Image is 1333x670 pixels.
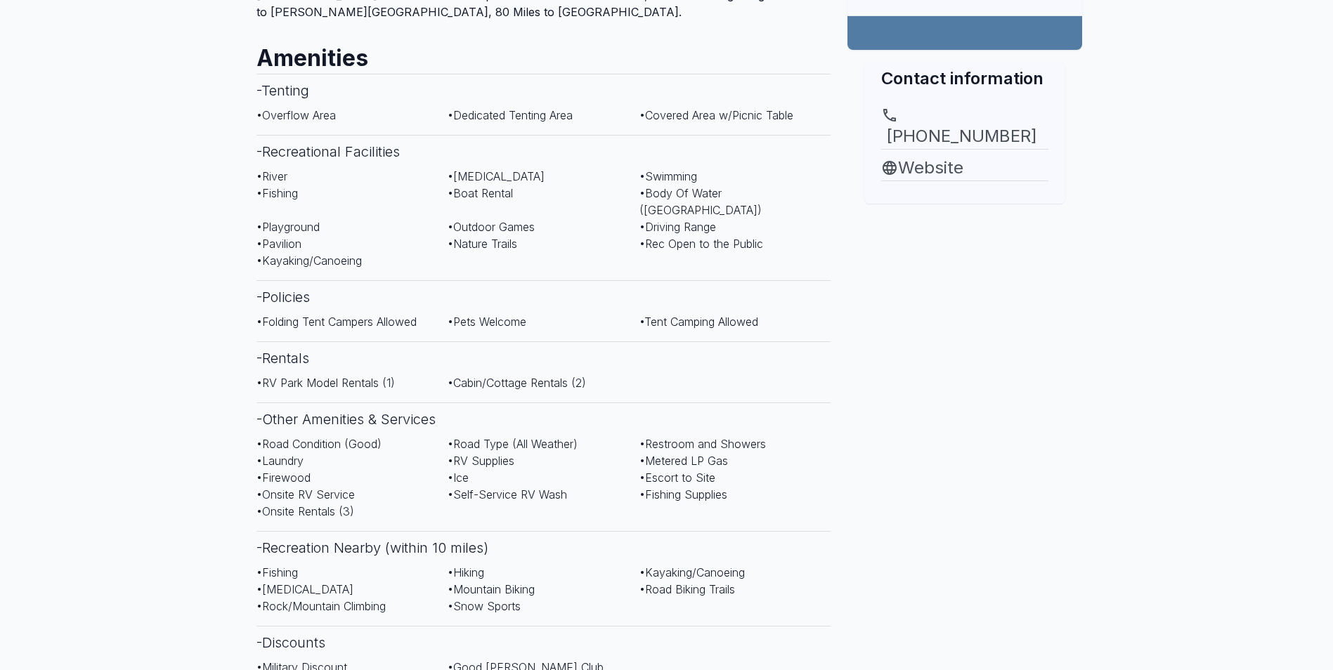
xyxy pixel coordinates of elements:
[256,74,831,107] h3: - Tenting
[256,437,382,451] span: • Road Condition (Good)
[448,471,469,485] span: • Ice
[256,531,831,564] h3: - Recreation Nearby (within 10 miles)
[448,237,517,251] span: • Nature Trails
[256,186,298,200] span: • Fishing
[639,186,762,217] span: • Body Of Water ([GEOGRAPHIC_DATA])
[256,471,311,485] span: • Firewood
[256,135,831,168] h3: - Recreational Facilities
[256,280,831,313] h3: - Policies
[448,454,514,468] span: • RV Supplies
[256,376,395,390] span: • RV Park Model Rentals (1)
[256,237,301,251] span: • Pavilion
[448,315,526,329] span: • Pets Welcome
[639,471,715,485] span: • Escort to Site
[256,169,287,183] span: • River
[448,487,567,501] span: • Self-Service RV Wash
[448,169,545,183] span: • [MEDICAL_DATA]
[639,315,758,329] span: • Tent Camping Allowed
[256,402,831,435] h3: - Other Amenities & Services
[448,376,586,390] span: • Cabin/Cottage Rentals (2)
[448,186,513,200] span: • Boat Rental
[639,108,793,122] span: • Covered Area w/Picnic Table
[256,254,362,268] span: • Kayaking/Canoeing
[256,108,336,122] span: • Overflow Area
[256,32,831,74] h2: Amenities
[639,437,766,451] span: • Restroom and Showers
[639,487,727,501] span: • Fishing Supplies
[639,237,763,251] span: • Rec Open to the Public
[256,599,386,613] span: • Rock/Mountain Climbing
[881,107,1048,149] a: [PHONE_NUMBER]
[256,341,831,374] h3: - Rentals
[448,108,573,122] span: • Dedicated Tenting Area
[256,504,354,518] span: • Onsite Rentals (3)
[256,454,304,468] span: • Laundry
[448,437,578,451] span: • Road Type (All Weather)
[881,155,1048,180] a: Website
[256,220,320,234] span: • Playground
[256,315,417,329] span: • Folding Tent Campers Allowed
[256,487,355,501] span: • Onsite RV Service
[256,565,298,579] span: • Fishing
[639,582,735,596] span: • Road Biking Trails
[639,565,745,579] span: • Kayaking/Canoeing
[881,67,1048,90] h2: Contact information
[639,169,697,183] span: • Swimming
[256,626,831,659] h3: - Discounts
[448,599,521,613] span: • Snow Sports
[448,582,535,596] span: • Mountain Biking
[639,454,728,468] span: • Metered LP Gas
[639,220,716,234] span: • Driving Range
[448,220,535,234] span: • Outdoor Games
[256,582,353,596] span: • [MEDICAL_DATA]
[448,565,484,579] span: • Hiking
